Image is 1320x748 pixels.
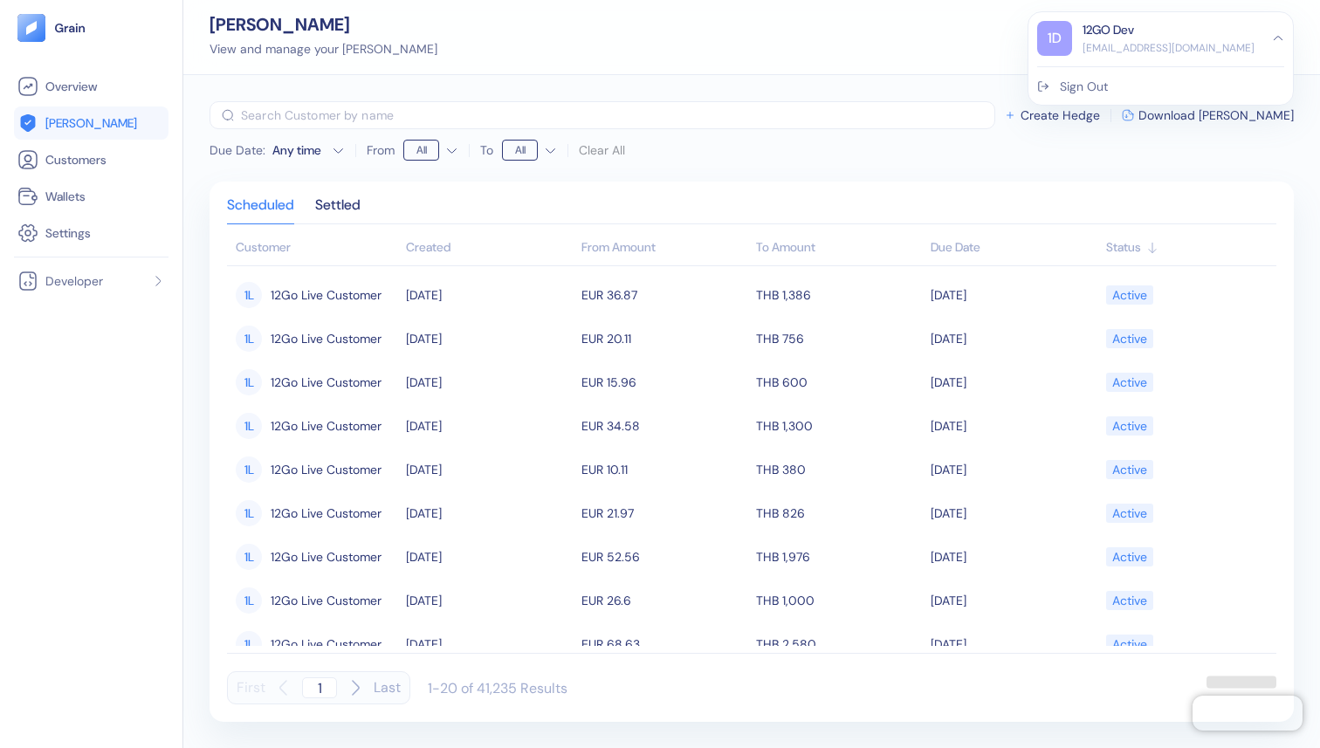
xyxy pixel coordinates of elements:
[1112,629,1147,659] div: Active
[236,631,262,657] div: 1L
[752,360,926,404] td: THB 600
[577,448,752,491] td: EUR 10.11
[17,113,165,134] a: [PERSON_NAME]
[237,671,265,704] button: First
[752,622,926,666] td: THB 2,580
[1083,21,1134,39] div: 12GO Dev
[45,114,137,132] span: [PERSON_NAME]
[54,22,86,34] img: logo
[926,360,1101,404] td: [DATE]
[271,455,382,484] span: 12Go Live Customer
[17,149,165,170] a: Customers
[236,326,262,352] div: 1L
[236,413,262,439] div: 1L
[1112,542,1147,572] div: Active
[1112,367,1147,397] div: Active
[17,186,165,207] a: Wallets
[315,199,361,223] div: Settled
[577,535,752,579] td: EUR 52.56
[17,223,165,244] a: Settings
[1122,109,1294,121] button: Download [PERSON_NAME]
[374,671,401,704] button: Last
[1037,21,1072,56] div: 1D
[752,273,926,317] td: THB 1,386
[227,231,402,266] th: Customer
[926,622,1101,666] td: [DATE]
[236,282,262,308] div: 1L
[480,144,493,156] label: To
[45,188,86,205] span: Wallets
[577,273,752,317] td: EUR 36.87
[577,579,752,622] td: EUR 26.6
[752,535,926,579] td: THB 1,976
[1060,78,1108,96] div: Sign Out
[752,404,926,448] td: THB 1,300
[926,535,1101,579] td: [DATE]
[402,273,576,317] td: [DATE]
[577,491,752,535] td: EUR 21.97
[45,272,103,290] span: Developer
[236,544,262,570] div: 1L
[1004,109,1100,121] button: Create Hedge
[428,679,567,697] div: 1-20 of 41,235 Results
[272,141,325,159] div: Any time
[402,622,576,666] td: [DATE]
[271,498,382,528] span: 12Go Live Customer
[271,411,382,441] span: 12Go Live Customer
[367,144,395,156] label: From
[1112,280,1147,310] div: Active
[17,76,165,97] a: Overview
[1112,498,1147,528] div: Active
[752,317,926,360] td: THB 756
[403,136,458,164] button: From
[1112,455,1147,484] div: Active
[45,224,91,242] span: Settings
[577,622,752,666] td: EUR 68.63
[1112,324,1147,353] div: Active
[1112,411,1147,441] div: Active
[1138,109,1294,121] span: Download [PERSON_NAME]
[236,456,262,483] div: 1L
[1021,109,1100,121] span: Create Hedge
[752,491,926,535] td: THB 826
[577,231,752,266] th: From Amount
[926,404,1101,448] td: [DATE]
[577,317,752,360] td: EUR 20.11
[236,369,262,395] div: 1L
[926,273,1101,317] td: [DATE]
[577,360,752,404] td: EUR 15.96
[402,404,576,448] td: [DATE]
[236,500,262,526] div: 1L
[1193,696,1303,731] iframe: Chatra live chat
[752,579,926,622] td: THB 1,000
[926,317,1101,360] td: [DATE]
[1106,238,1268,257] div: Sort ascending
[402,448,576,491] td: [DATE]
[271,629,382,659] span: 12Go Live Customer
[926,579,1101,622] td: [DATE]
[752,448,926,491] td: THB 380
[931,238,1097,257] div: Sort ascending
[210,141,265,159] span: Due Date :
[406,238,572,257] div: Sort ascending
[926,448,1101,491] td: [DATE]
[1083,40,1255,56] div: [EMAIL_ADDRESS][DOMAIN_NAME]
[271,586,382,615] span: 12Go Live Customer
[1112,586,1147,615] div: Active
[402,579,576,622] td: [DATE]
[271,367,382,397] span: 12Go Live Customer
[210,40,437,58] div: View and manage your [PERSON_NAME]
[402,317,576,360] td: [DATE]
[402,360,576,404] td: [DATE]
[236,587,262,614] div: 1L
[402,535,576,579] td: [DATE]
[210,16,437,33] div: [PERSON_NAME]
[210,141,345,159] button: Due Date:Any time
[752,231,926,266] th: To Amount
[45,78,97,95] span: Overview
[227,199,294,223] div: Scheduled
[271,280,382,310] span: 12Go Live Customer
[271,324,382,353] span: 12Go Live Customer
[17,14,45,42] img: logo-tablet-V2.svg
